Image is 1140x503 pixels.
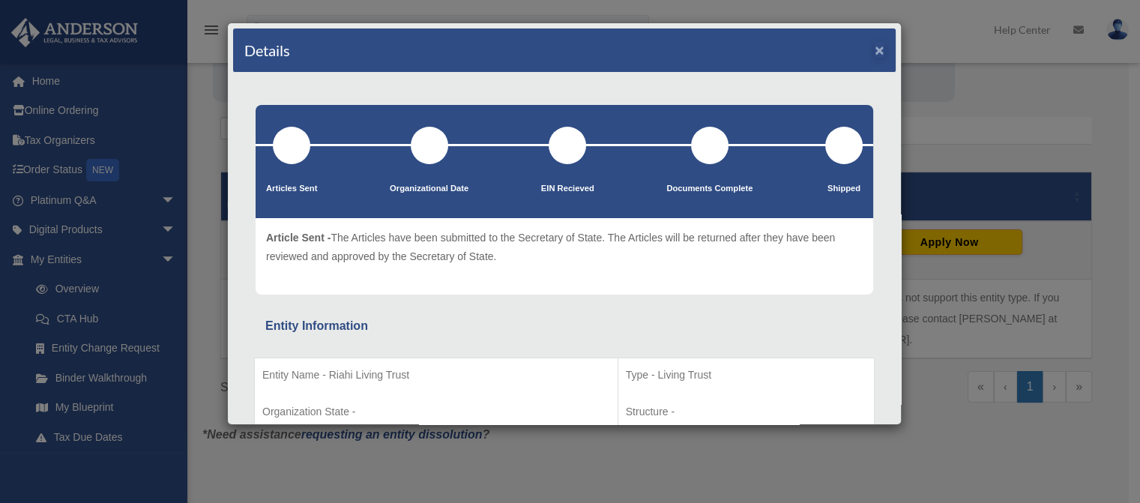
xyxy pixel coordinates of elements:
[262,366,610,385] p: Entity Name - Riahi Living Trust
[266,232,331,244] span: Article Sent -
[244,40,290,61] h4: Details
[390,181,468,196] p: Organizational Date
[266,229,863,265] p: The Articles have been submitted to the Secretary of State. The Articles will be returned after t...
[541,181,594,196] p: EIN Recieved
[266,181,317,196] p: Articles Sent
[875,42,884,58] button: ×
[265,316,863,337] div: Entity Information
[626,366,866,385] p: Type - Living Trust
[626,403,866,421] p: Structure -
[666,181,753,196] p: Documents Complete
[262,403,610,421] p: Organization State -
[825,181,863,196] p: Shipped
